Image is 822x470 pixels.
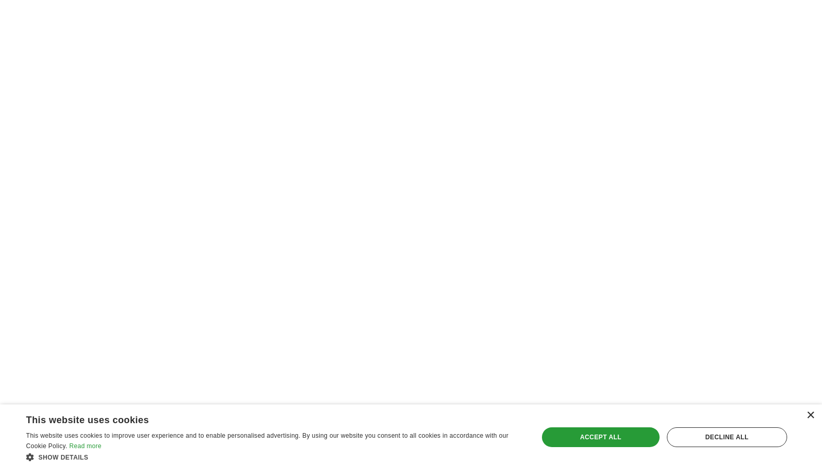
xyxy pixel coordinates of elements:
[26,432,509,450] span: This website uses cookies to improve user experience and to enable personalised advertising. By u...
[39,454,88,461] span: Show details
[667,427,787,447] div: Decline all
[69,442,102,450] a: Read more, opens a new window
[26,452,523,462] div: Show details
[806,412,814,420] div: Close
[26,411,497,426] div: This website uses cookies
[542,427,660,447] div: Accept all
